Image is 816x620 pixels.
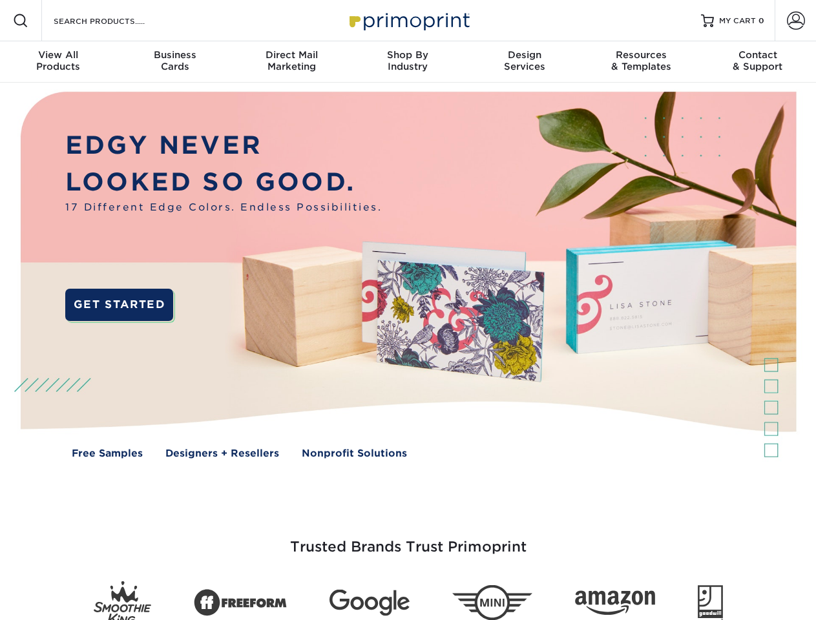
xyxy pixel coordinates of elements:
div: Services [466,49,583,72]
span: Contact [700,49,816,61]
a: Free Samples [72,446,143,461]
a: BusinessCards [116,41,233,83]
span: MY CART [719,15,756,26]
div: Cards [116,49,233,72]
h3: Trusted Brands Trust Primoprint [30,508,786,571]
a: Contact& Support [700,41,816,83]
a: Designers + Resellers [165,446,279,461]
span: 17 Different Edge Colors. Endless Possibilities. [65,200,382,215]
span: Direct Mail [233,49,350,61]
img: Google [330,590,410,616]
img: Amazon [575,591,655,615]
p: EDGY NEVER [65,127,382,164]
p: LOOKED SO GOOD. [65,164,382,201]
div: & Templates [583,49,699,72]
span: Resources [583,49,699,61]
div: Marketing [233,49,350,72]
a: Direct MailMarketing [233,41,350,83]
span: Design [466,49,583,61]
a: DesignServices [466,41,583,83]
a: GET STARTED [65,289,173,321]
input: SEARCH PRODUCTS..... [52,13,178,28]
div: Industry [350,49,466,72]
div: & Support [700,49,816,72]
a: Nonprofit Solutions [302,446,407,461]
img: Primoprint [344,6,473,34]
span: Shop By [350,49,466,61]
a: Resources& Templates [583,41,699,83]
a: Shop ByIndustry [350,41,466,83]
span: Business [116,49,233,61]
img: Goodwill [698,585,723,620]
span: 0 [758,16,764,25]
